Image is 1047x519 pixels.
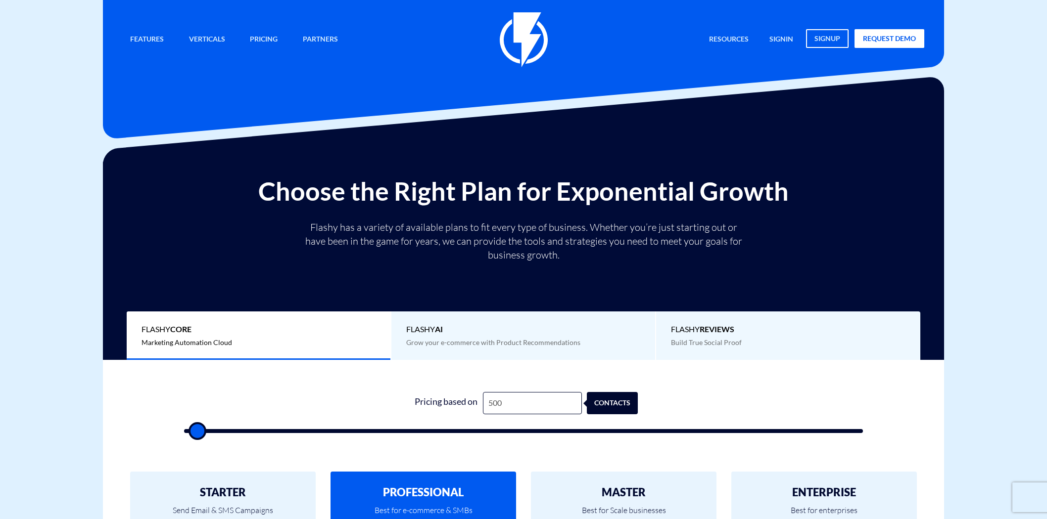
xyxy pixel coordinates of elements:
span: Build True Social Proof [671,338,742,346]
a: Verticals [182,29,233,50]
a: signin [762,29,801,50]
a: signup [806,29,849,48]
p: Flashy has a variety of available plans to fit every type of business. Whether you’re just starti... [301,220,746,262]
b: REVIEWS [700,324,734,334]
div: Pricing based on [409,392,483,414]
a: Resources [702,29,756,50]
span: Flashy [142,324,376,335]
h2: Choose the Right Plan for Exponential Growth [110,177,937,205]
h2: ENTERPRISE [746,486,902,498]
h2: MASTER [546,486,702,498]
a: Features [123,29,171,50]
span: Flashy [406,324,640,335]
a: Partners [295,29,345,50]
div: contacts [593,392,644,414]
span: Flashy [671,324,905,335]
span: Marketing Automation Cloud [142,338,232,346]
b: AI [435,324,443,334]
a: Pricing [242,29,285,50]
span: Grow your e-commerce with Product Recommendations [406,338,580,346]
h2: PROFESSIONAL [345,486,501,498]
h2: STARTER [145,486,301,498]
b: Core [170,324,191,334]
a: request demo [855,29,924,48]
